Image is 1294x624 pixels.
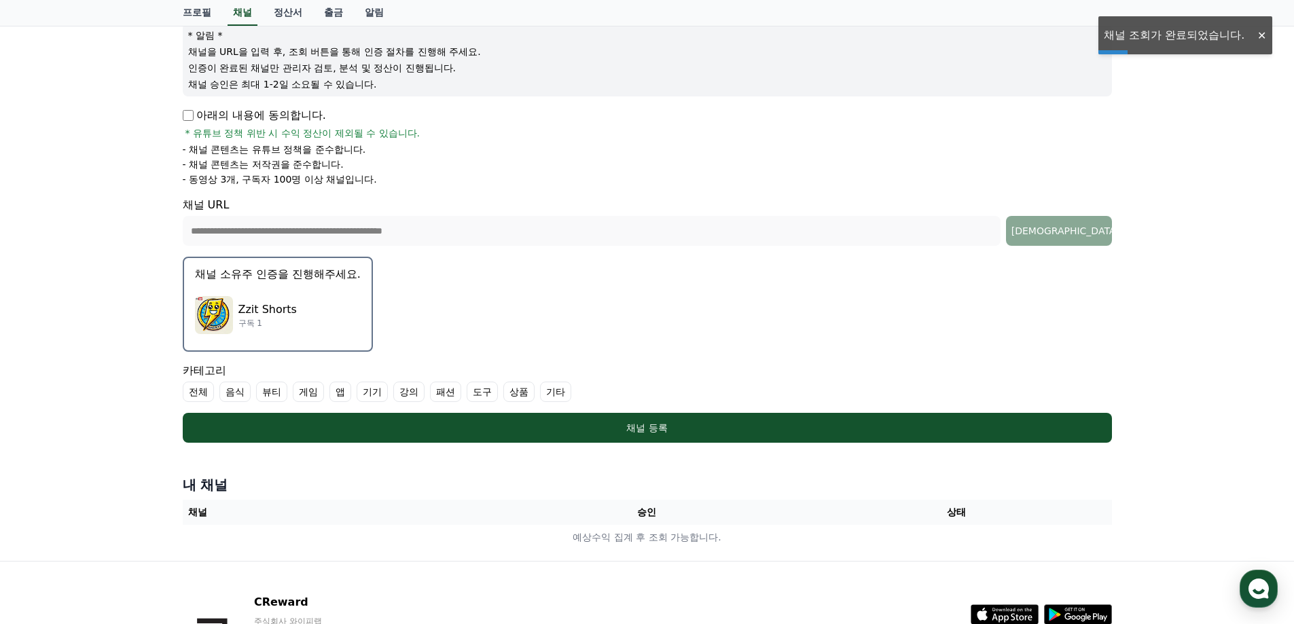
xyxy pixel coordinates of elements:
button: 채널 등록 [183,413,1112,443]
label: 뷰티 [256,382,287,402]
label: 기기 [357,382,388,402]
p: 채널을 URL을 입력 후, 조회 버튼을 통해 인증 절차를 진행해 주세요. [188,45,1107,58]
label: 기타 [540,382,571,402]
p: 채널 소유주 인증을 진행해주세요. [195,266,361,282]
div: [DEMOGRAPHIC_DATA] [1011,224,1107,238]
span: 설정 [210,451,226,462]
label: 도구 [467,382,498,402]
span: 대화 [124,452,141,462]
label: 게임 [293,382,324,402]
label: 패션 [430,382,461,402]
label: 강의 [393,382,425,402]
a: 홈 [4,430,90,464]
img: Zzit Shorts [195,296,233,334]
div: 채널 등록 [210,421,1085,435]
div: 채널 URL [183,197,1112,246]
div: 카테고리 [183,363,1112,402]
p: 채널 승인은 최대 1-2일 소요될 수 있습니다. [188,77,1107,91]
a: 설정 [175,430,261,464]
p: CReward [254,594,420,610]
p: Zzit Shorts [238,301,297,318]
p: 아래의 내용에 동의합니다. [183,107,326,124]
th: 승인 [492,500,802,525]
label: 앱 [329,382,351,402]
td: 예상수익 집계 후 조회 가능합니다. [183,525,1112,550]
p: 구독 1 [238,318,297,329]
a: 대화 [90,430,175,464]
label: 상품 [503,382,535,402]
p: 인증이 완료된 채널만 관리자 검토, 분석 및 정산이 진행됩니다. [188,61,1107,75]
p: - 채널 콘텐츠는 저작권을 준수합니다. [183,158,344,171]
button: 채널 소유주 인증을 진행해주세요. Zzit Shorts Zzit Shorts 구독 1 [183,257,373,352]
span: * 유튜브 정책 위반 시 수익 정산이 제외될 수 있습니다. [185,126,420,140]
label: 전체 [183,382,214,402]
p: - 채널 콘텐츠는 유튜브 정책을 준수합니다. [183,143,366,156]
th: 채널 [183,500,492,525]
span: 홈 [43,451,51,462]
button: [DEMOGRAPHIC_DATA] [1006,216,1112,246]
th: 상태 [802,500,1111,525]
h4: 내 채널 [183,475,1112,494]
label: 음식 [219,382,251,402]
p: - 동영상 3개, 구독자 100명 이상 채널입니다. [183,172,377,186]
